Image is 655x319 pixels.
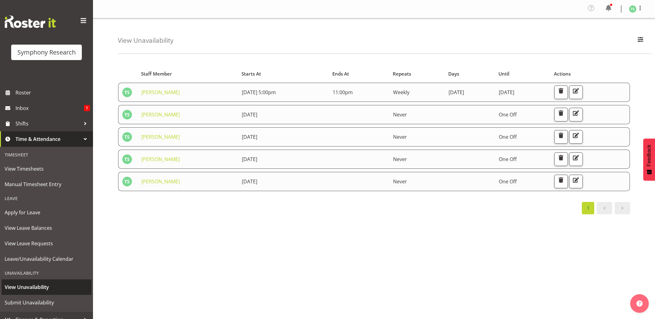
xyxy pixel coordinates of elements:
[242,156,257,163] span: [DATE]
[554,152,568,166] button: Delete Unavailability
[5,164,88,173] span: View Timesheets
[2,279,91,295] a: View Unavailability
[448,70,491,77] div: Days
[634,34,647,47] button: Filter Employees
[141,111,180,118] a: [PERSON_NAME]
[122,132,132,142] img: tanya-stebbing1954.jpg
[332,70,386,77] div: Ends At
[141,89,180,96] a: [PERSON_NAME]
[2,220,91,236] a: View Leave Balances
[333,89,353,96] span: 11:00pm
[393,178,407,185] span: Never
[15,119,81,128] span: Shifts
[646,145,652,166] span: Feedback
[554,175,568,188] button: Delete Unavailability
[15,103,84,113] span: Inbox
[554,85,568,99] button: Delete Unavailability
[2,236,91,251] a: View Leave Requests
[393,133,407,140] span: Never
[499,89,514,96] span: [DATE]
[5,282,88,292] span: View Unavailability
[2,205,91,220] a: Apply for Leave
[629,5,636,13] img: tanya-stebbing1954.jpg
[122,154,132,164] img: tanya-stebbing1954.jpg
[2,148,91,161] div: Timesheet
[5,239,88,248] span: View Leave Requests
[449,89,464,96] span: [DATE]
[141,70,234,77] div: Staff Member
[569,152,583,166] button: Edit Unavailability
[141,178,180,185] a: [PERSON_NAME]
[5,15,56,28] img: Rosterit website logo
[569,175,583,188] button: Edit Unavailability
[499,178,517,185] span: One Off
[393,70,441,77] div: Repeats
[84,105,90,111] span: 1
[242,133,257,140] span: [DATE]
[5,180,88,189] span: Manual Timesheet Entry
[393,89,409,96] span: Weekly
[2,177,91,192] a: Manual Timesheet Entry
[122,110,132,120] img: tanya-stebbing1954.jpg
[5,223,88,233] span: View Leave Balances
[393,156,407,163] span: Never
[17,48,76,57] div: Symphony Research
[2,192,91,205] div: Leave
[499,156,517,163] span: One Off
[5,254,88,264] span: Leave/Unavailability Calendar
[554,70,626,77] div: Actions
[569,130,583,144] button: Edit Unavailability
[118,37,173,44] h4: View Unavailability
[636,300,643,307] img: help-xxl-2.png
[242,111,257,118] span: [DATE]
[554,108,568,121] button: Delete Unavailability
[499,111,517,118] span: One Off
[2,295,91,310] a: Submit Unavailability
[15,88,90,97] span: Roster
[554,130,568,144] button: Delete Unavailability
[122,177,132,186] img: tanya-stebbing1954.jpg
[393,111,407,118] span: Never
[569,85,583,99] button: Edit Unavailability
[242,178,257,185] span: [DATE]
[5,208,88,217] span: Apply for Leave
[141,133,180,140] a: [PERSON_NAME]
[2,161,91,177] a: View Timesheets
[122,87,132,97] img: tanya-stebbing1954.jpg
[15,134,81,144] span: Time & Attendance
[2,267,91,279] div: Unavailability
[2,251,91,267] a: Leave/Unavailability Calendar
[498,70,547,77] div: Until
[643,138,655,181] button: Feedback - Show survey
[241,70,325,77] div: Starts At
[5,298,88,307] span: Submit Unavailability
[242,89,276,96] span: [DATE] 5:00pm
[569,108,583,121] button: Edit Unavailability
[141,156,180,163] a: [PERSON_NAME]
[499,133,517,140] span: One Off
